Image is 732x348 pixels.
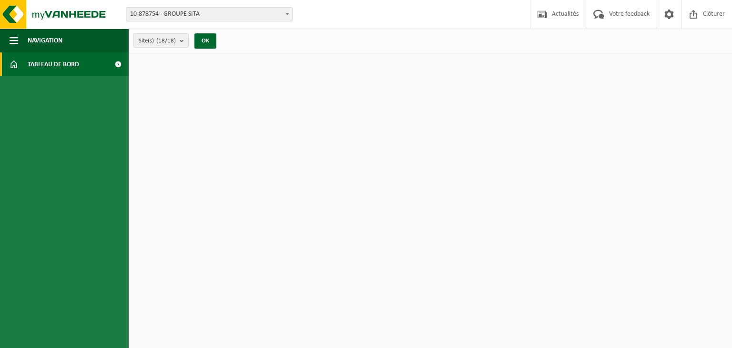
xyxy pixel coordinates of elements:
button: OK [194,33,216,49]
span: 10-878754 - GROUPE SITA [126,8,292,21]
span: 10-878754 - GROUPE SITA [126,7,293,21]
span: Navigation [28,29,62,52]
span: Tableau de bord [28,52,79,76]
button: Site(s)(18/18) [133,33,189,48]
count: (18/18) [156,38,176,44]
span: Site(s) [139,34,176,48]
